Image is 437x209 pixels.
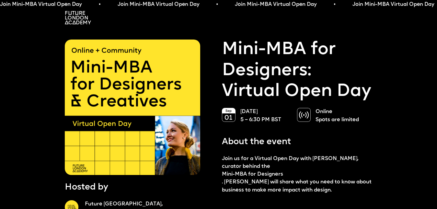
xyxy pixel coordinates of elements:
[222,40,373,82] a: Mini-MBA for Designers:
[334,1,336,8] span: •
[222,40,373,102] p: Virtual Open Day
[316,108,359,124] p: Online Spots are limited
[222,155,373,194] p: Join us for a Virtual Open Day with [PERSON_NAME], curator behind the . [PERSON_NAME] will share ...
[222,136,291,148] p: About the event
[240,108,281,124] p: [DATE] 5 – 6:30 PM BST
[99,1,101,8] span: •
[216,1,218,8] span: •
[65,11,91,24] img: A logo saying in 3 lines: Future London Academy
[65,181,108,194] p: Hosted by
[222,170,373,178] a: Mini-MBA for Designers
